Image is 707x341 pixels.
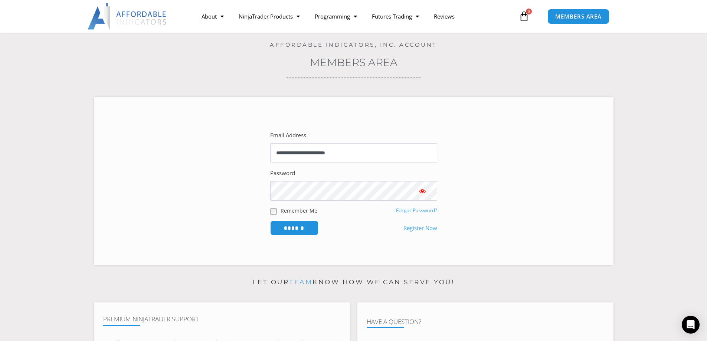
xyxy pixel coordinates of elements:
a: Register Now [403,223,437,233]
h4: Premium NinjaTrader Support [103,315,341,323]
a: About [194,8,231,25]
span: 0 [526,9,532,14]
a: 0 [508,6,540,27]
a: Forgot Password? [396,207,437,214]
div: Open Intercom Messenger [682,316,700,334]
label: Password [270,168,295,178]
label: Remember Me [281,207,317,214]
img: LogoAI | Affordable Indicators – NinjaTrader [88,3,167,30]
a: Programming [307,8,364,25]
nav: Menu [194,8,517,25]
a: team [289,278,312,286]
a: MEMBERS AREA [547,9,609,24]
a: NinjaTrader Products [231,8,307,25]
a: Members Area [310,56,397,69]
p: Let our know how we can serve you! [94,276,613,288]
a: Affordable Indicators, Inc. Account [270,41,437,48]
h4: Have A Question? [367,318,604,325]
a: Reviews [426,8,462,25]
button: Show password [407,181,437,201]
span: MEMBERS AREA [555,14,602,19]
label: Email Address [270,130,306,141]
a: Futures Trading [364,8,426,25]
